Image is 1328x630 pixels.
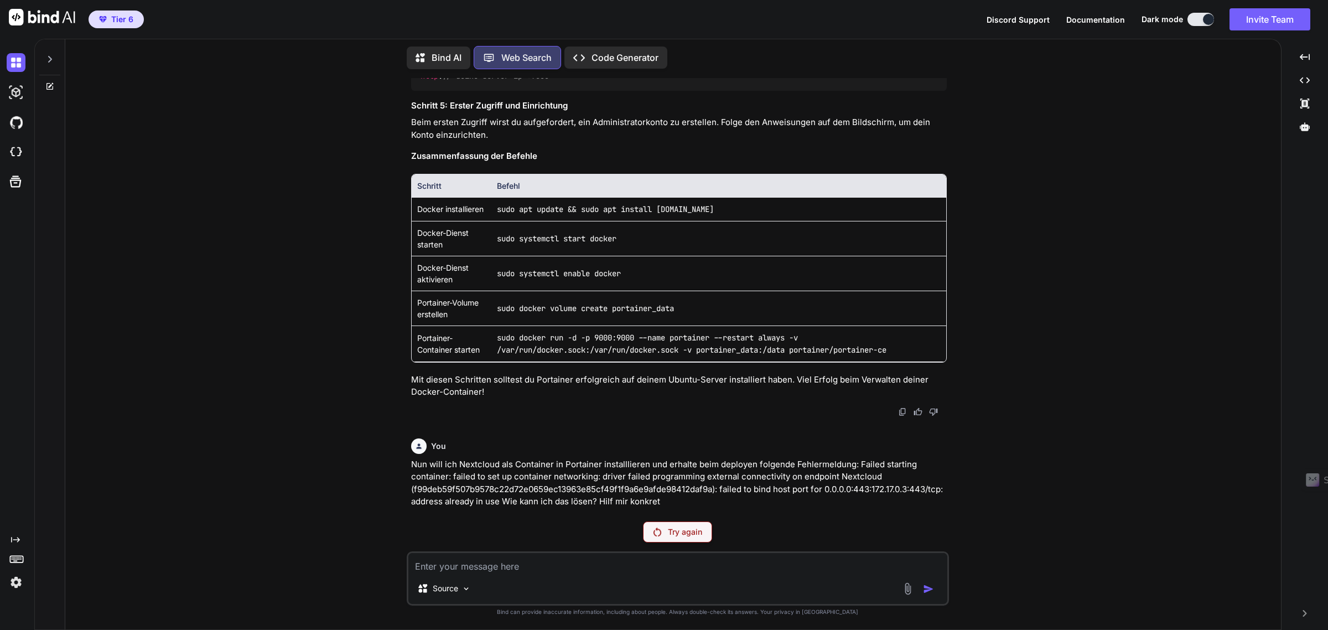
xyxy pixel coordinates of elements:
[1230,8,1310,30] button: Invite Team
[412,256,491,291] td: Docker-Dienst aktivieren
[7,573,25,592] img: settings
[1066,15,1125,24] span: Documentation
[653,528,661,536] img: Retry
[497,268,621,278] code: sudo systemctl enable docker
[491,174,946,198] th: Befehl
[7,83,25,102] img: darkAi-studio
[99,16,107,23] img: premium
[411,458,947,508] p: Nun will ich Nextcloud als Container in Portainer installlieren und erhalte beim deployen folgend...
[898,407,907,416] img: copy
[1142,14,1183,25] span: Dark mode
[89,11,144,28] button: premiumTier 6
[412,291,491,326] td: Portainer-Volume erstellen
[497,303,674,313] code: sudo docker volume create portainer_data
[412,326,491,362] td: Portainer-Container starten
[914,407,922,416] img: like
[497,204,714,214] code: sudo apt update && sudo apt install [DOMAIN_NAME]
[407,608,949,616] p: Bind can provide inaccurate information, including about people. Always double-check its answers....
[929,407,938,416] img: dislike
[433,583,458,594] p: Source
[412,174,491,198] th: Schritt
[497,234,616,244] code: sudo systemctl start docker
[497,333,886,355] code: sudo docker run -d -p 9000:9000 --name portainer --restart always -v /var/run/docker.sock:/var/ru...
[1066,14,1125,25] button: Documentation
[901,582,914,595] img: attachment
[432,51,461,64] p: Bind AI
[7,113,25,132] img: githubDark
[501,51,552,64] p: Web Search
[7,53,25,72] img: darkChat
[923,583,934,595] img: icon
[420,70,550,82] code: :
[411,100,947,112] h3: Schritt 5: Erster Zugriff und Einrichtung
[987,15,1050,24] span: Discord Support
[431,441,446,452] h6: You
[412,221,491,256] td: Docker-Dienst starten
[668,526,702,538] p: Try again
[592,51,658,64] p: Code Generator
[412,197,491,221] td: Docker installieren
[461,584,471,593] img: Pick Models
[987,14,1050,25] button: Discord Support
[7,143,25,162] img: cloudideIcon
[111,14,133,25] span: Tier 6
[411,116,947,141] p: Beim ersten Zugriff wirst du aufgefordert, ein Administratorkonto zu erstellen. Folge den Anweisu...
[411,150,947,163] h3: Zusammenfassung der Befehle
[9,9,75,25] img: Bind AI
[411,374,947,399] p: Mit diesen Schritten solltest du Portainer erfolgreich auf deinem Ubuntu-Server installiert haben...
